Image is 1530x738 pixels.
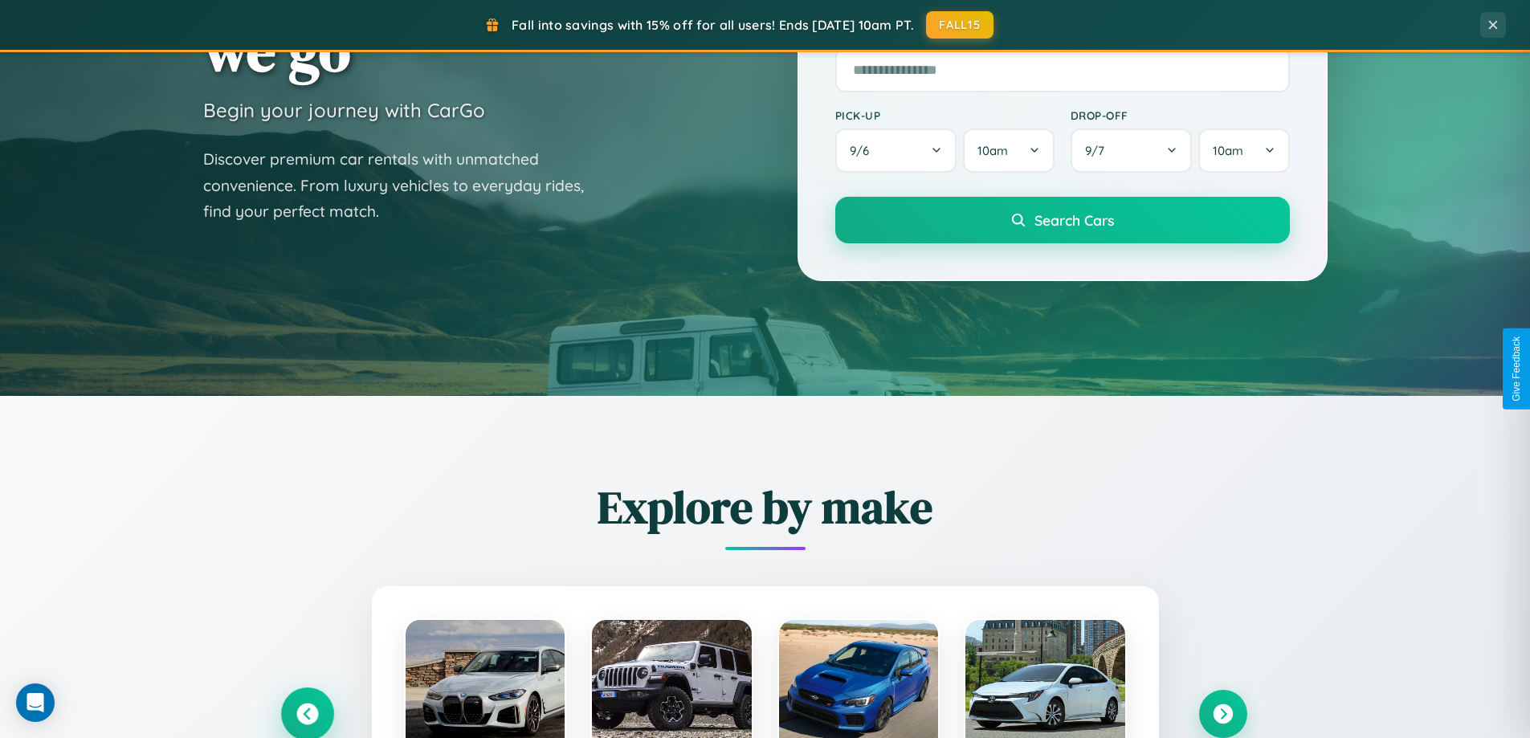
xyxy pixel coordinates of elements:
span: 10am [977,143,1008,158]
label: Drop-off [1071,108,1290,122]
button: 9/6 [835,128,957,173]
span: 10am [1213,143,1243,158]
div: Open Intercom Messenger [16,683,55,722]
button: 10am [963,128,1054,173]
div: Give Feedback [1511,336,1522,402]
button: FALL15 [926,11,993,39]
span: 9 / 6 [850,143,877,158]
h2: Explore by make [284,476,1247,538]
span: Search Cars [1034,211,1114,229]
p: Discover premium car rentals with unmatched convenience. From luxury vehicles to everyday rides, ... [203,146,605,225]
button: 9/7 [1071,128,1193,173]
h3: Begin your journey with CarGo [203,98,485,122]
label: Pick-up [835,108,1055,122]
button: 10am [1198,128,1289,173]
span: 9 / 7 [1085,143,1112,158]
button: Search Cars [835,197,1290,243]
span: Fall into savings with 15% off for all users! Ends [DATE] 10am PT. [512,17,914,33]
